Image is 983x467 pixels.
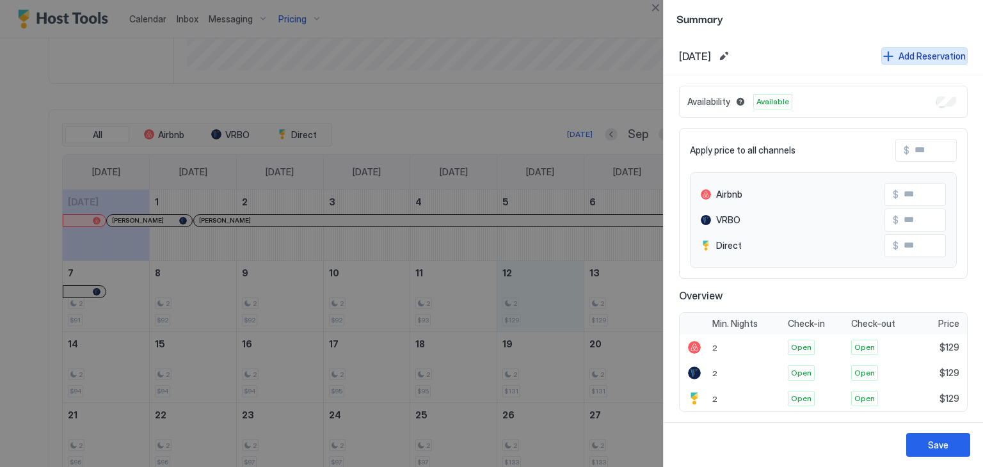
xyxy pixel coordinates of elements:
[716,240,742,251] span: Direct
[788,318,825,329] span: Check-in
[690,145,795,156] span: Apply price to all channels
[716,189,742,200] span: Airbnb
[716,49,731,64] button: Edit date range
[712,368,717,378] span: 2
[854,393,875,404] span: Open
[928,438,948,452] div: Save
[939,342,959,353] span: $129
[712,318,758,329] span: Min. Nights
[904,145,909,156] span: $
[716,214,740,226] span: VRBO
[939,393,959,404] span: $129
[939,367,959,379] span: $129
[756,96,789,107] span: Available
[791,342,811,353] span: Open
[791,393,811,404] span: Open
[679,289,968,302] span: Overview
[679,50,711,63] span: [DATE]
[854,342,875,353] span: Open
[676,10,970,26] span: Summary
[851,318,895,329] span: Check-out
[899,49,966,63] div: Add Reservation
[854,367,875,379] span: Open
[712,343,717,352] span: 2
[893,240,899,251] span: $
[893,189,899,200] span: $
[791,367,811,379] span: Open
[881,47,968,65] button: Add Reservation
[687,96,730,107] span: Availability
[893,214,899,226] span: $
[13,423,44,454] iframe: Intercom live chat
[938,318,959,329] span: Price
[906,433,970,457] button: Save
[733,94,748,109] button: Blocked dates override all pricing rules and remain unavailable until manually unblocked
[712,394,717,404] span: 2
